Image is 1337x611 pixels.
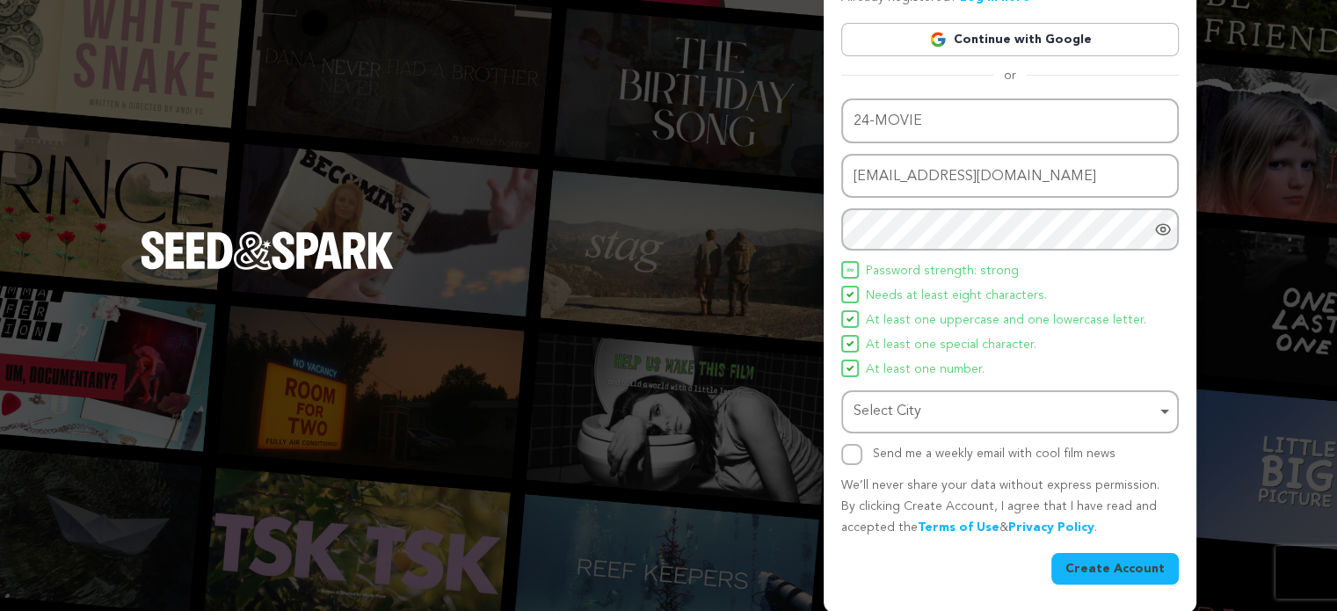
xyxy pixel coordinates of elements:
label: Send me a weekly email with cool film news [873,447,1115,460]
span: At least one special character. [866,335,1036,356]
a: Privacy Policy [1008,521,1094,534]
img: Seed&Spark Icon [847,340,854,347]
img: Seed&Spark Icon [847,266,854,273]
span: Password strength: strong [866,261,1019,282]
img: Seed&Spark Icon [847,365,854,372]
span: or [993,67,1027,84]
a: Seed&Spark Homepage [141,231,394,305]
span: Needs at least eight characters. [866,286,1047,307]
input: Name [841,98,1179,143]
img: Google logo [929,31,947,48]
span: At least one uppercase and one lowercase letter. [866,310,1146,331]
p: We’ll never share your data without express permission. By clicking Create Account, I agree that ... [841,476,1179,538]
a: Continue with Google [841,23,1179,56]
img: Seed&Spark Icon [847,291,854,298]
button: Create Account [1051,553,1179,585]
a: Show password as plain text. Warning: this will display your password on the screen. [1154,221,1172,238]
input: Email address [841,154,1179,199]
img: Seed&Spark Icon [847,316,854,323]
div: Select City [854,399,1156,425]
span: At least one number. [866,360,985,381]
img: Seed&Spark Logo [141,231,394,270]
a: Terms of Use [918,521,999,534]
